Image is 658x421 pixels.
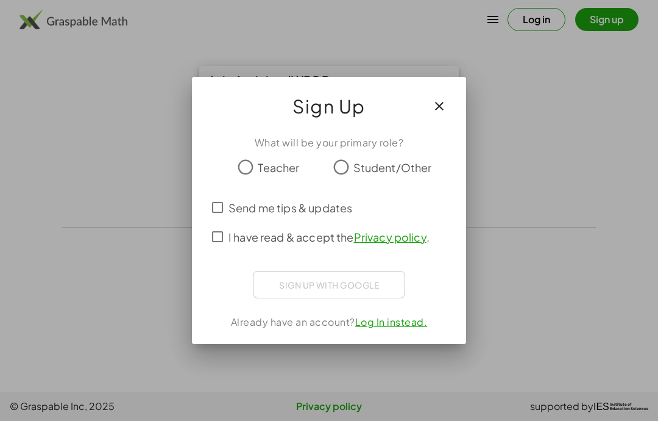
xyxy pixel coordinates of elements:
[207,315,451,329] div: Already have an account?
[228,229,430,245] span: I have read & accept the .
[258,159,299,176] span: Teacher
[292,92,366,121] span: Sign Up
[207,135,451,150] div: What will be your primary role?
[354,230,426,244] a: Privacy policy
[353,159,432,176] span: Student/Other
[228,200,352,216] span: Send me tips & updates
[355,315,428,328] a: Log In instead.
